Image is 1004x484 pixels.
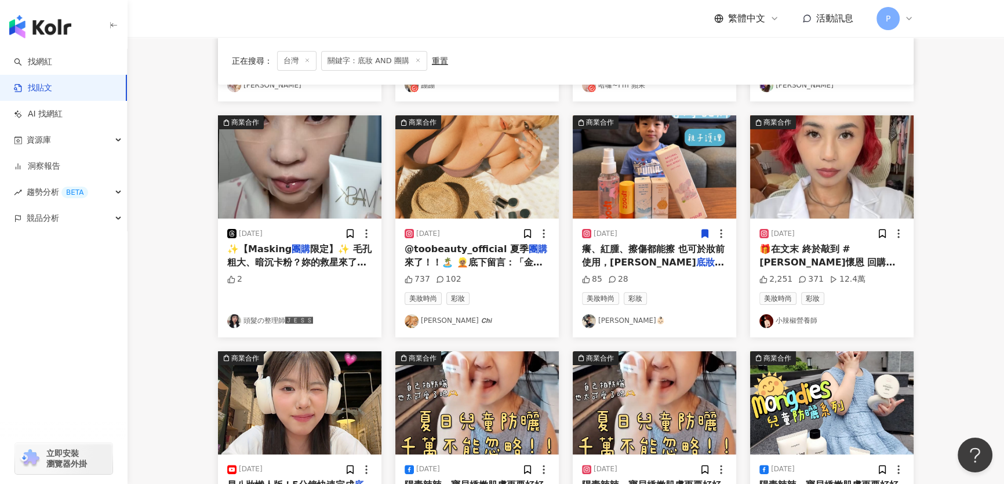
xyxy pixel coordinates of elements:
img: KOL Avatar [582,78,596,92]
a: KOL Avatar頭髮の整理師🅹🅴🆂🆂 [227,314,372,328]
span: 美妝時尚 [582,292,619,305]
a: KOL Avatar[PERSON_NAME] [227,78,372,92]
span: 資源庫 [27,127,51,153]
a: KOL Avatar[PERSON_NAME]👶🏻 [582,314,727,328]
img: post-image [395,115,559,219]
div: 商業合作 [586,352,614,364]
button: 商業合作 [218,115,381,219]
img: post-image [218,351,381,454]
a: KOL Avatar哈囉~I'm 蘋果 [582,78,727,92]
div: 商業合作 [231,352,259,364]
a: KOL Avatar小辣椒營養師 [759,314,904,328]
button: 商業合作 [750,351,914,454]
img: KOL Avatar [227,314,241,328]
img: KOL Avatar [405,314,419,328]
span: 活動訊息 [816,13,853,24]
a: KOL Avatar蹦蹦 [405,78,550,92]
a: KOL Avatar[PERSON_NAME] [759,78,904,92]
a: 洞察報告 [14,161,60,172]
span: @toobeauty_official 夏季 [405,243,529,254]
span: 關鍵字：底妝 AND 團購 [321,51,427,71]
img: post-image [218,115,381,219]
span: 繁體中文 [728,12,765,25]
img: post-image [573,351,736,454]
span: 立即安裝 瀏覽器外掛 [46,448,87,469]
button: 商業合作 [573,351,736,454]
span: 競品分析 [27,205,59,231]
div: 85 [582,274,602,285]
img: KOL Avatar [227,78,241,92]
button: 商業合作 [395,351,559,454]
div: 商業合作 [763,117,791,128]
iframe: Help Scout Beacon - Open [958,438,992,472]
img: post-image [395,351,559,454]
span: rise [14,188,22,196]
span: 台灣 [277,51,317,71]
div: 商業合作 [231,117,259,128]
mark: 團購 [529,243,547,254]
div: 商業合作 [409,352,436,364]
img: chrome extension [19,449,41,468]
span: 🎁在文末 終於敲到 #[PERSON_NAME]懷恩 回購團😭 🔥 [759,243,895,281]
div: 737 [405,274,430,285]
img: KOL Avatar [759,314,773,328]
mark: 團購 [292,243,310,254]
div: [DATE] [594,229,617,239]
div: 商業合作 [586,117,614,128]
button: 商業合作 [750,115,914,219]
img: post-image [750,115,914,219]
div: 371 [798,274,824,285]
span: 癢、紅腫、擦傷都能擦 也可於妝前使用，[PERSON_NAME] [582,243,725,267]
div: 102 [436,274,461,285]
img: post-image [750,351,914,454]
div: 28 [608,274,628,285]
span: 彩妝 [446,292,470,305]
button: 商業合作 [395,115,559,219]
a: 找貼文 [14,82,52,94]
span: 美妝時尚 [759,292,796,305]
div: 12.4萬 [830,274,865,285]
div: [DATE] [239,229,263,239]
a: search找網紅 [14,56,52,68]
span: 彩妝 [801,292,824,305]
img: post-image [573,115,736,219]
span: 趨勢分析 [27,179,88,205]
button: 商業合作 [573,115,736,219]
div: [DATE] [239,464,263,474]
a: chrome extension立即安裝 瀏覽器外掛 [15,443,112,474]
img: KOL Avatar [405,78,419,92]
div: 商業合作 [409,117,436,128]
img: logo [9,15,71,38]
a: KOL Avatar[PERSON_NAME] 𝘾𝙝𝙞 [405,314,550,328]
span: 彩妝 [624,292,647,305]
span: 來了！！🏝️ 👱🏽底下留言：「金辣too!」 我會私訊你們完整 [405,257,543,281]
div: 2,251 [759,274,792,285]
span: 正在搜尋 ： [232,56,272,65]
div: [DATE] [771,229,795,239]
button: 商業合作 [218,351,381,454]
span: ✨【Masking [227,243,292,254]
div: [DATE] [594,464,617,474]
img: KOL Avatar [759,78,773,92]
div: 2 [227,274,242,285]
img: KOL Avatar [582,314,596,328]
div: BETA [61,187,88,198]
span: 美妝時尚 [405,292,442,305]
div: 重置 [432,56,448,65]
div: 商業合作 [763,352,791,364]
mark: 底妝 [696,257,724,268]
div: [DATE] [771,464,795,474]
div: [DATE] [416,464,440,474]
a: AI 找網紅 [14,108,63,120]
div: [DATE] [416,229,440,239]
span: P [886,12,890,25]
